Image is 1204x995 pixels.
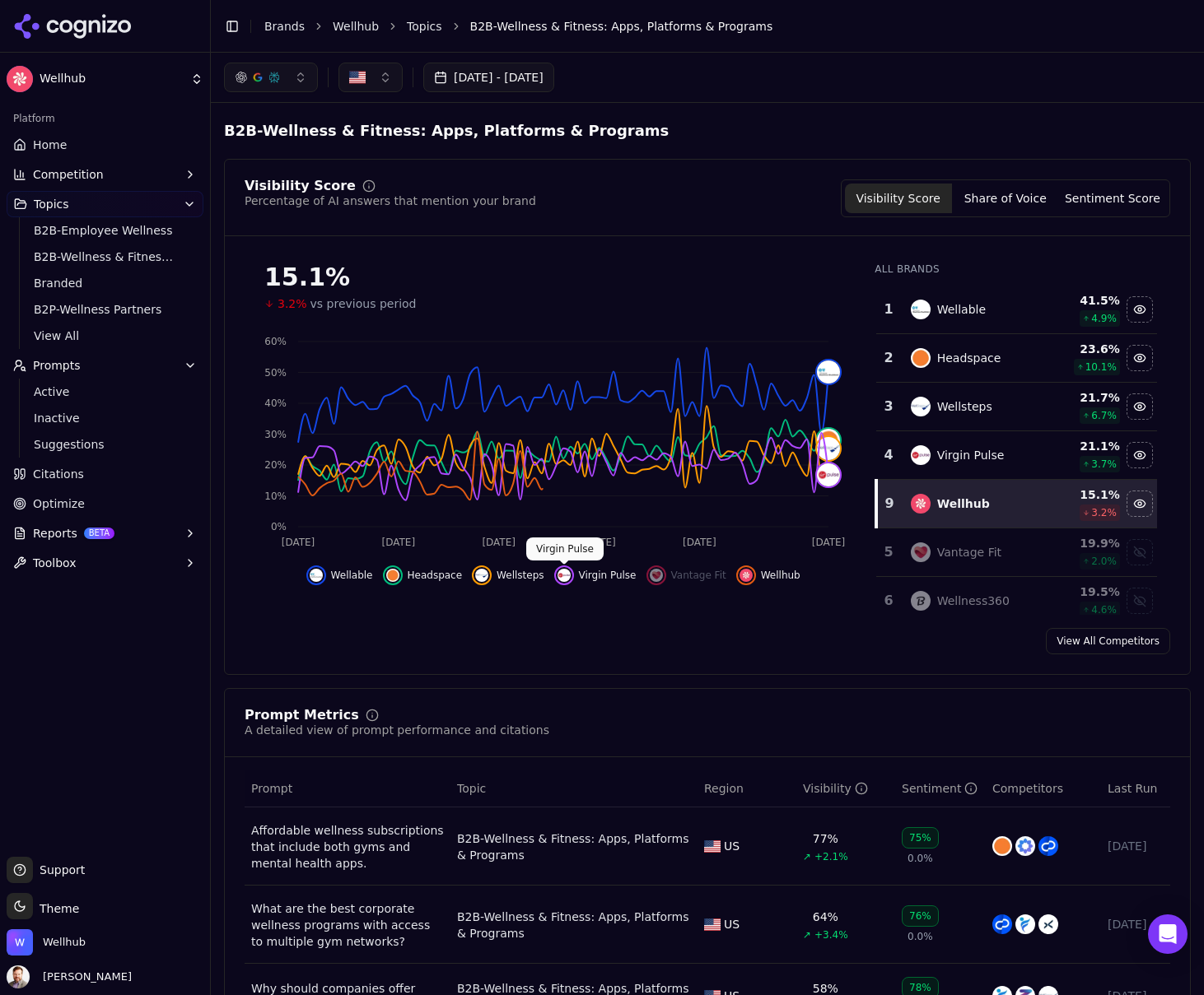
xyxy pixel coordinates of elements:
[1108,838,1185,854] div: [DATE]
[814,850,848,863] span: +2.1%
[1127,588,1153,614] button: Show wellness360 data
[7,929,86,955] button: Open organization switcher
[33,862,85,878] span: Support
[33,525,77,542] span: Reports
[264,263,842,292] div: 15.1%
[883,300,894,319] div: 1
[1049,535,1120,551] div: 19.9 %
[27,407,184,430] a: Inactive
[650,569,663,582] img: vantage fit
[554,565,637,585] button: Hide virgin pulse data
[803,780,868,797] div: Visibility
[40,72,184,86] span: Wellhub
[937,544,1001,560] div: Vantage Fit
[558,569,571,582] img: virgin pulse
[812,537,846,548] tspan: [DATE]
[845,184,952,213] button: Visibility Score
[911,445,931,465] img: virgin pulse
[264,367,287,379] tspan: 50%
[27,298,184,321] a: B2P-Wellness Partners
[1015,836,1035,856] img: calm
[813,830,838,847] div: 77%
[1101,770,1192,807] th: Last Run
[817,463,840,486] img: virgin pulse
[457,780,486,797] span: Topic
[908,852,933,865] span: 0.0%
[1085,360,1117,374] span: 10.1 %
[1046,628,1170,654] a: View All Competitors
[908,930,933,943] span: 0.0%
[33,466,84,482] span: Citations
[1049,584,1120,600] div: 19.5 %
[1049,486,1120,503] div: 15.1 %
[306,565,373,585] button: Hide wellable data
[245,722,549,738] div: A detailed view of prompt performance and citations
[1127,393,1153,420] button: Hide wellsteps data
[876,383,1157,431] tr: 3wellstepsWellsteps21.7%6.7%Hide wellsteps data
[911,348,931,368] img: headspace
[902,827,939,849] div: 75%
[27,324,184,347] a: View All
[1091,603,1117,616] span: 4.6 %
[796,770,895,807] th: brandMentionRate
[911,397,931,416] img: wellsteps
[457,830,691,863] a: B2B-Wellness & Fitness: Apps, Platforms & Programs
[1127,296,1153,323] button: Hide wellable data
[813,909,838,925] div: 64%
[1015,914,1035,934] img: incentfit
[34,384,177,400] span: Active
[251,900,444,950] a: What are the best corporate wellness programs with access to multiple gym networks?
[582,537,616,548] tspan: [DATE]
[740,569,753,582] img: wellhub
[33,357,81,374] span: Prompts
[817,437,840,460] img: wellsteps
[1049,389,1120,406] div: 21.7 %
[407,18,442,35] a: Topics
[423,63,554,92] button: [DATE] - [DATE]
[1108,916,1185,932] div: [DATE]
[482,537,516,548] tspan: [DATE]
[937,447,1005,463] div: Virgin Pulse
[986,770,1101,807] th: Competitors
[992,780,1063,797] span: Competitors
[472,565,544,585] button: Hide wellsteps data
[264,336,287,347] tspan: 60%
[7,491,203,517] a: Optimize
[536,542,594,556] p: Virgin Pulse
[386,569,399,582] img: headspace
[382,537,416,548] tspan: [DATE]
[245,193,536,209] div: Percentage of AI answers that mention your brand
[817,429,840,452] img: headspace
[724,916,740,932] span: US
[876,528,1157,577] tr: 5vantage fitVantage Fit19.9%2.0%Show vantage fit data
[450,770,698,807] th: Topic
[278,295,307,312] span: 3.2%
[937,301,986,318] div: Wellable
[875,263,1157,276] div: All Brands
[992,836,1012,856] img: headspace
[7,929,33,955] img: Wellhub
[33,137,67,153] span: Home
[724,838,740,854] span: US
[1049,292,1120,309] div: 41.5 %
[937,495,990,512] div: Wellhub
[34,410,177,426] span: Inactive
[457,909,691,942] div: B2B-Wellness & Fitness: Apps, Platforms & Programs
[911,542,931,562] img: vantage fit
[264,459,287,471] tspan: 20%
[876,286,1157,334] tr: 1wellableWellable41.5%4.9%Hide wellable data
[876,334,1157,383] tr: 2headspaceHeadspace23.6%10.1%Hide headspace data
[34,249,177,265] span: B2B-Wellness & Fitness: Apps, Platforms & Programs
[333,18,379,35] a: Wellhub
[310,295,417,312] span: vs previous period
[27,219,184,242] a: B2B-Employee Wellness
[497,569,544,582] span: Wellsteps
[245,709,359,722] div: Prompt Metrics
[761,569,800,582] span: Wellhub
[1108,780,1157,797] span: Last Run
[7,520,203,546] button: ReportsBETA
[264,18,1158,35] nav: breadcrumb
[7,965,30,988] img: Chris Dean
[736,565,800,585] button: Hide wellhub data
[992,914,1012,934] img: classpass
